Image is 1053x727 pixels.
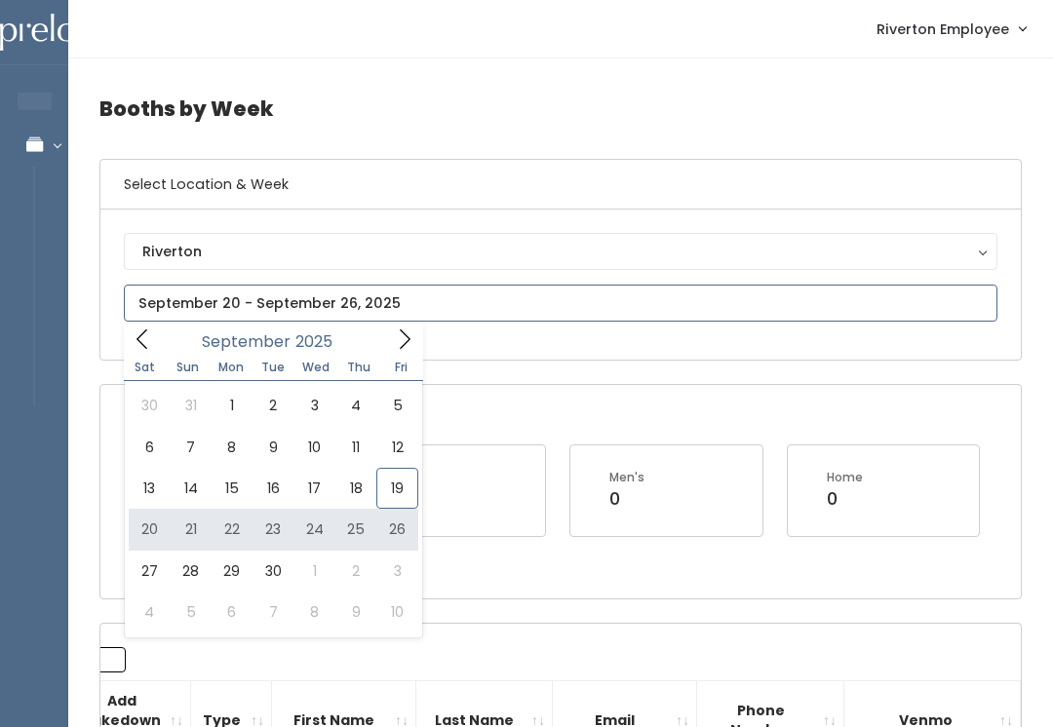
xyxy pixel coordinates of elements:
div: Men's [609,469,644,486]
span: September 28, 2025 [170,551,211,592]
span: September 25, 2025 [335,509,376,550]
span: September 12, 2025 [376,427,417,468]
span: August 30, 2025 [129,385,170,426]
span: August 31, 2025 [170,385,211,426]
span: October 1, 2025 [294,551,335,592]
span: September 18, 2025 [335,468,376,509]
span: Riverton Employee [877,19,1009,40]
span: Sun [167,362,210,373]
a: Riverton Employee [857,8,1045,50]
span: September 1, 2025 [212,385,253,426]
span: September 20, 2025 [129,509,170,550]
span: October 4, 2025 [129,592,170,632]
span: September 24, 2025 [294,509,335,550]
span: October 2, 2025 [335,551,376,592]
span: Fri [380,362,423,373]
span: Sat [124,362,167,373]
button: Riverton [124,233,997,270]
span: September 21, 2025 [170,509,211,550]
span: September 10, 2025 [294,427,335,468]
span: September 4, 2025 [335,385,376,426]
span: September 29, 2025 [212,551,253,592]
input: September 20 - September 26, 2025 [124,285,997,322]
span: September 3, 2025 [294,385,335,426]
span: September 5, 2025 [376,385,417,426]
span: September 17, 2025 [294,468,335,509]
div: 0 [609,486,644,512]
span: September 2, 2025 [253,385,293,426]
span: September 26, 2025 [376,509,417,550]
input: Year [291,329,349,354]
span: October 9, 2025 [335,592,376,632]
span: September 16, 2025 [253,468,293,509]
span: Tue [252,362,294,373]
span: October 5, 2025 [170,592,211,632]
span: September 19, 2025 [376,468,417,509]
span: October 8, 2025 [294,592,335,632]
span: September 27, 2025 [129,551,170,592]
span: September 23, 2025 [253,509,293,550]
div: 0 [827,486,863,512]
span: September 8, 2025 [212,427,253,468]
span: October 3, 2025 [376,551,417,592]
span: September 11, 2025 [335,427,376,468]
span: Thu [337,362,380,373]
span: September 22, 2025 [212,509,253,550]
div: Riverton [142,241,979,262]
span: September 14, 2025 [170,468,211,509]
span: Mon [210,362,253,373]
span: September 15, 2025 [212,468,253,509]
span: September [202,334,291,350]
span: October 6, 2025 [212,592,253,632]
span: October 10, 2025 [376,592,417,632]
div: Home [827,469,863,486]
span: October 7, 2025 [253,592,293,632]
span: September 30, 2025 [253,551,293,592]
span: Wed [294,362,337,373]
span: September 9, 2025 [253,427,293,468]
h6: Select Location & Week [100,160,1021,210]
h4: Booths by Week [99,82,1022,135]
span: September 7, 2025 [170,427,211,468]
span: September 13, 2025 [129,468,170,509]
span: September 6, 2025 [129,427,170,468]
